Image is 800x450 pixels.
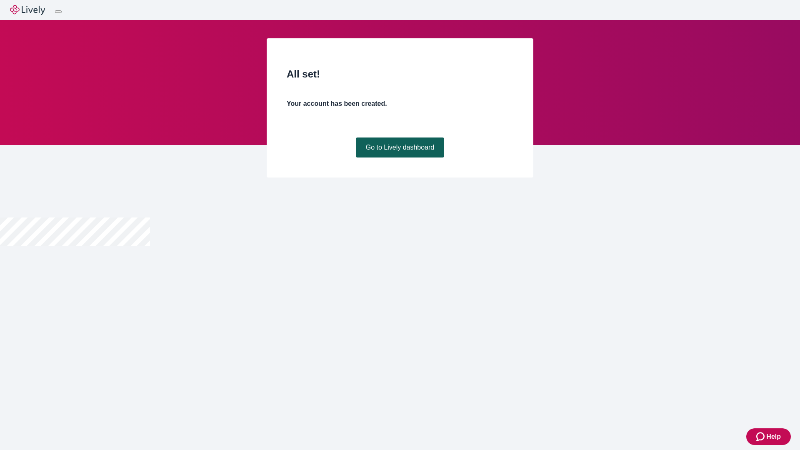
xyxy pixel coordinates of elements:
button: Zendesk support iconHelp [746,428,791,445]
svg: Zendesk support icon [756,432,766,442]
img: Lively [10,5,45,15]
h4: Your account has been created. [287,99,513,109]
button: Log out [55,10,62,13]
span: Help [766,432,781,442]
a: Go to Lively dashboard [356,137,445,157]
h2: All set! [287,67,513,82]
